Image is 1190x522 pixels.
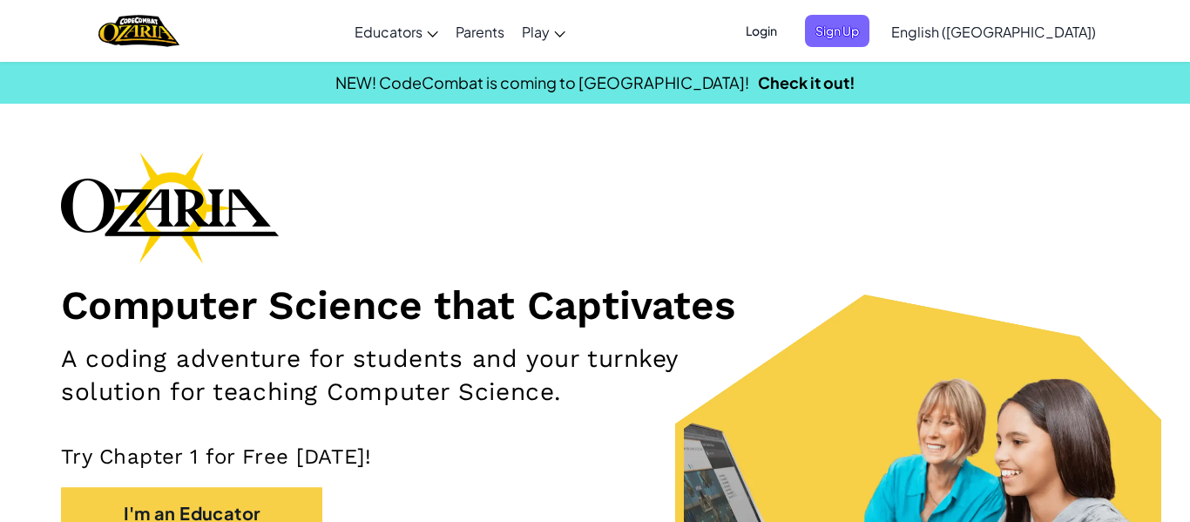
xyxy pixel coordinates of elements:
img: Ozaria branding logo [61,152,279,263]
span: NEW! CodeCombat is coming to [GEOGRAPHIC_DATA]! [335,72,749,92]
a: Check it out! [758,72,855,92]
a: Educators [346,8,447,55]
button: Login [735,15,788,47]
span: English ([GEOGRAPHIC_DATA]) [891,23,1096,41]
p: Try Chapter 1 for Free [DATE]! [61,444,1129,470]
h1: Computer Science that Captivates [61,281,1129,329]
a: Ozaria by CodeCombat logo [98,13,179,49]
a: English ([GEOGRAPHIC_DATA]) [882,8,1105,55]
img: Home [98,13,179,49]
a: Parents [447,8,513,55]
span: Educators [355,23,423,41]
a: Play [513,8,574,55]
span: Play [522,23,550,41]
h2: A coding adventure for students and your turnkey solution for teaching Computer Science. [61,342,776,409]
button: Sign Up [805,15,869,47]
